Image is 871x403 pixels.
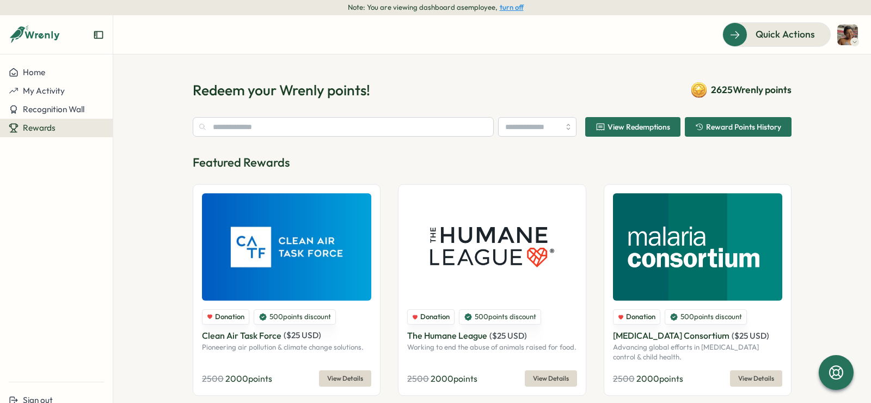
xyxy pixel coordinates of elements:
[284,330,321,340] span: ( $ 25 USD )
[756,27,815,41] span: Quick Actions
[225,373,272,384] span: 2000 points
[407,329,487,343] p: The Humane League
[23,123,56,133] span: Rewards
[489,331,527,341] span: ( $ 25 USD )
[613,343,782,362] p: Advancing global efforts in [MEDICAL_DATA] control & child health.
[420,312,450,322] span: Donation
[254,309,336,325] div: 500 points discount
[202,193,371,301] img: Clean Air Task Force
[732,331,769,341] span: ( $ 25 USD )
[407,343,576,352] p: Working to end the abuse of animals raised for food.
[193,154,792,171] p: Featured Rewards
[685,117,792,137] button: Reward Points History
[500,3,524,11] button: turn off
[626,312,655,322] span: Donation
[407,193,576,301] img: The Humane League
[319,370,371,387] button: View Details
[202,373,224,384] span: 2500
[722,22,831,46] button: Quick Actions
[665,309,747,325] div: 500 points discount
[202,329,281,343] p: Clean Air Task Force
[215,312,244,322] span: Donation
[706,123,781,131] span: Reward Points History
[613,373,635,384] span: 2500
[711,83,792,97] span: 2625 Wrenly points
[407,373,429,384] span: 2500
[608,123,670,131] span: View Redemptions
[23,67,45,77] span: Home
[730,370,782,387] button: View Details
[525,370,577,387] button: View Details
[193,81,370,100] h1: Redeem your Wrenly points!
[23,86,65,96] span: My Activity
[613,329,729,343] p: [MEDICAL_DATA] Consortium
[23,104,84,114] span: Recognition Wall
[348,3,498,13] span: Note: You are viewing dashboard as employee ,
[202,343,371,352] p: Pioneering air pollution & climate change solutions.
[93,29,104,40] button: Expand sidebar
[431,373,477,384] span: 2000 points
[837,25,858,45] img: Shelby Perera
[585,117,680,137] button: View Redemptions
[459,309,541,325] div: 500 points discount
[533,371,569,386] span: View Details
[613,193,782,301] img: Malaria Consortium
[636,373,683,384] span: 2000 points
[738,371,774,386] span: View Details
[327,371,363,386] span: View Details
